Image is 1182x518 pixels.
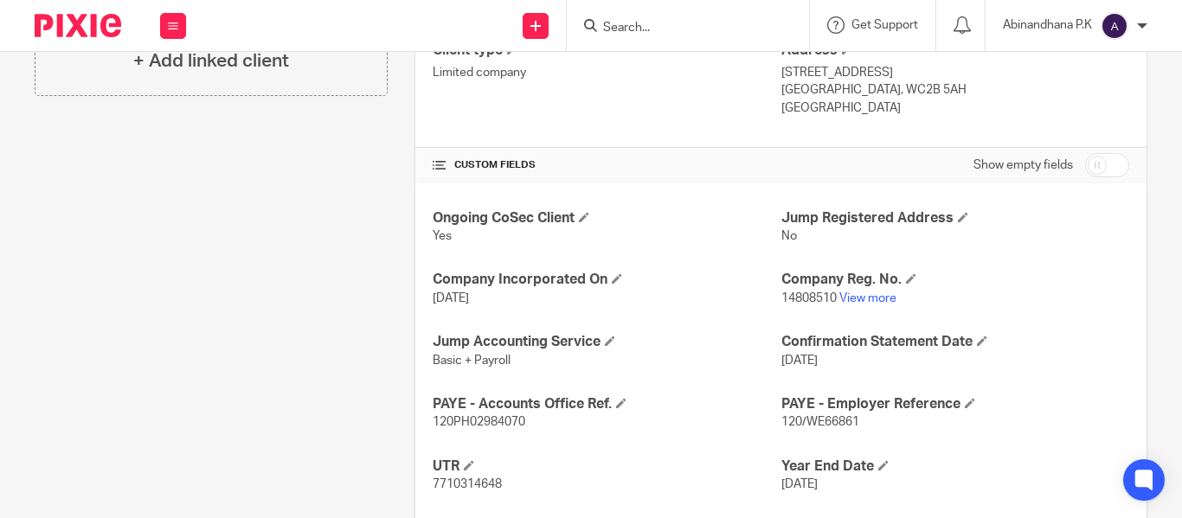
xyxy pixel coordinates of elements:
[433,333,781,351] h4: Jump Accounting Service
[781,457,1129,476] h4: Year End Date
[433,395,781,413] h4: PAYE - Accounts Office Ref.
[781,271,1129,289] h4: Company Reg. No.
[433,230,452,242] span: Yes
[433,416,525,428] span: 120PH02984070
[433,355,511,367] span: Basic + Payroll
[781,81,1129,99] p: [GEOGRAPHIC_DATA], WC2B 5AH
[973,157,1073,174] label: Show empty fields
[781,395,1129,413] h4: PAYE - Employer Reference
[781,292,837,304] span: 14808510
[433,457,781,476] h4: UTR
[839,292,896,304] a: View more
[433,292,469,304] span: [DATE]
[851,19,918,31] span: Get Support
[433,158,781,172] h4: CUSTOM FIELDS
[781,99,1129,117] p: [GEOGRAPHIC_DATA]
[35,14,121,37] img: Pixie
[433,478,502,490] span: 7710314648
[601,21,757,36] input: Search
[781,209,1129,227] h4: Jump Registered Address
[781,416,859,428] span: 120/WE66861
[433,209,781,227] h4: Ongoing CoSec Client
[781,333,1129,351] h4: Confirmation Statement Date
[781,355,818,367] span: [DATE]
[781,64,1129,81] p: [STREET_ADDRESS]
[1101,12,1128,40] img: svg%3E
[433,271,781,289] h4: Company Incorporated On
[781,478,818,490] span: [DATE]
[781,230,797,242] span: No
[133,48,289,74] h4: + Add linked client
[433,64,781,81] p: Limited company
[1003,16,1092,34] p: Abinandhana P.K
